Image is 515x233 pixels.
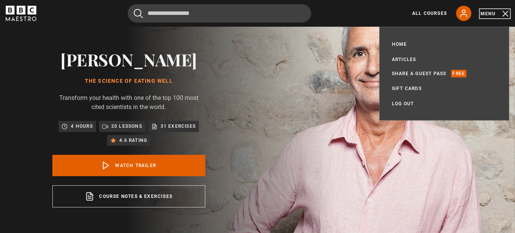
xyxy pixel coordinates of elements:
p: 31 exercises [161,122,196,130]
input: Search [128,4,311,22]
a: Home [392,40,407,48]
button: Toggle navigation [481,10,509,18]
h1: The Science of Eating Well [52,78,205,84]
p: Free [451,70,467,77]
a: All Courses [412,10,447,17]
svg: BBC Maestro [6,6,36,21]
a: Course notes & exercises [52,185,205,207]
p: 4.6 rating [119,137,147,144]
p: 4 hours [71,122,93,130]
a: Watch Trailer [52,155,205,176]
a: Share a guest pass [392,70,447,77]
a: Gift Cards [392,85,422,92]
p: 20 lessons [111,122,142,130]
a: Log out [392,100,414,108]
button: Submit the search query [134,9,143,18]
p: Transform your health with one of the top 100 most cited scientists in the world. [52,93,205,112]
h2: [PERSON_NAME] [52,50,205,69]
a: Articles [392,56,416,63]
